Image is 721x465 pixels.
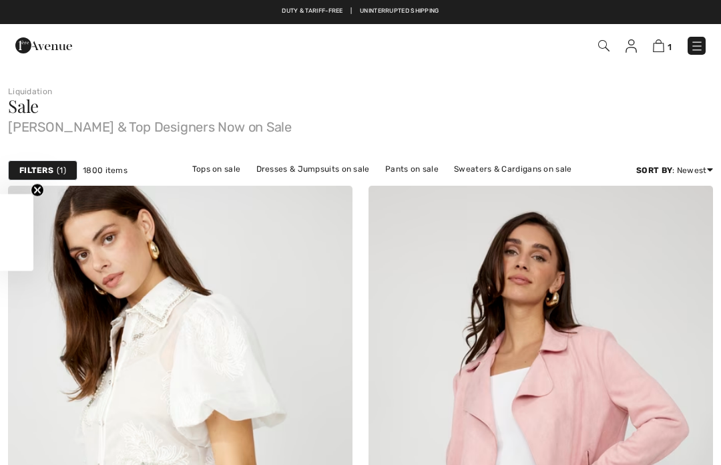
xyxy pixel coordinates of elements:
[250,160,377,178] a: Dresses & Jumpsuits on sale
[8,115,713,134] span: [PERSON_NAME] & Top Designers Now on Sale
[31,184,44,197] button: Close teaser
[379,160,445,178] a: Pants on sale
[15,38,72,51] a: 1ère Avenue
[598,40,610,51] img: Search
[636,166,672,175] strong: Sort By
[246,178,361,195] a: Jackets & Blazers on sale
[8,87,52,96] a: Liquidation
[432,178,518,195] a: Outerwear on sale
[636,164,713,176] div: : Newest
[83,164,128,176] span: 1800 items
[57,164,66,176] span: 1
[15,32,72,59] img: 1ère Avenue
[690,39,704,53] img: Menu
[447,160,578,178] a: Sweaters & Cardigans on sale
[186,160,248,178] a: Tops on sale
[626,39,637,53] img: My Info
[19,164,53,176] strong: Filters
[8,94,39,118] span: Sale
[668,42,672,52] span: 1
[363,178,429,195] a: Skirts on sale
[653,39,664,52] img: Shopping Bag
[653,37,672,53] a: 1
